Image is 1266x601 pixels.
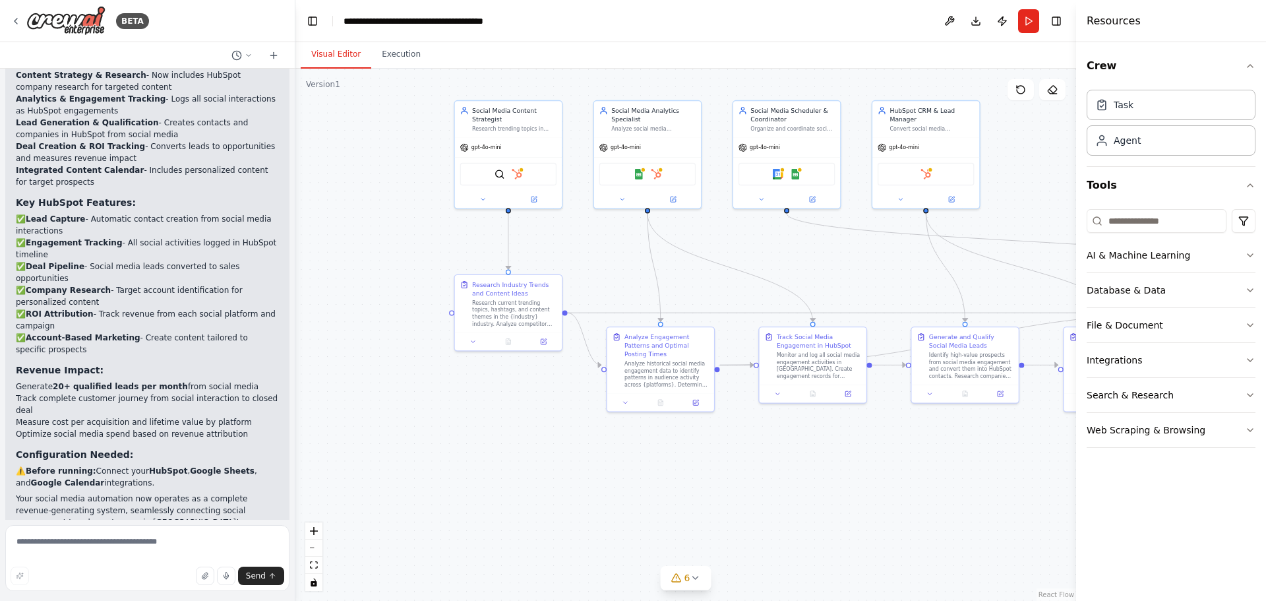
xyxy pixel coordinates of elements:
[1087,167,1255,204] button: Tools
[795,389,831,399] button: No output available
[26,286,111,295] strong: Company Research
[16,493,279,528] p: Your social media automation now operates as a complete revenue-generating system, seamlessly con...
[190,466,255,476] strong: Google Sheets
[872,100,980,209] div: HubSpot CRM & Lead ManagerConvert social media engagement into leads and opportunities in [GEOGRA...
[16,94,166,104] strong: Analytics & Engagement Tracking
[528,336,558,347] button: Open in side panel
[53,382,188,391] strong: 20+ qualified leads per month
[116,13,149,29] div: BETA
[16,213,279,237] li: ✅ - Automatic contact creation from social media interactions
[504,213,512,269] g: Edge from 4831dc88-823d-4909-8942-4c40bc6d5ec0 to 58888ab0-ab54-45c6-9f65-e59693f37e9b
[787,194,837,205] button: Open in side panel
[568,309,1211,317] g: Edge from 58888ab0-ab54-45c6-9f65-e59693f37e9b to c41f7684-8bc3-4276-8732-4c0ee7c268cd
[472,125,557,133] div: Research trending topics in {industry}, analyze competitor content strategies, and generate engag...
[196,567,214,585] button: Upload files
[26,333,140,342] strong: Account-Based Marketing
[1087,343,1255,377] button: Integrations
[471,144,502,151] span: gpt-4o-mini
[922,213,970,321] g: Edge from 56118174-be85-452f-a1e4-1aa4b92bde8b to 63757ae7-5d6c-4caa-902b-37795ea9138f
[472,280,557,298] div: Research Industry Trends and Content Ideas
[648,194,698,205] button: Open in side panel
[1039,591,1074,598] a: React Flow attribution
[16,93,279,117] li: - Logs all social interactions as HubSpot engagements
[16,117,279,141] li: - Creates contacts and companies in HubSpot from social media
[149,466,187,476] strong: HubSpot
[26,238,122,247] strong: Engagement Tracking
[777,332,861,350] div: Track Social Media Engagement in HubSpot
[1087,204,1255,459] div: Tools
[927,194,977,205] button: Open in side panel
[1087,389,1174,402] div: Search & Research
[889,106,974,123] div: HubSpot CRM & Lead Manager
[306,79,340,90] div: Version 1
[16,237,279,261] li: ✅ - All social activities logged in HubSpot timeline
[624,332,709,359] div: Analyze Engagement Patterns and Optimal Posting Times
[16,166,144,175] strong: Integrated Content Calendar
[611,125,696,133] div: Analyze social media engagement metrics, track performance across {platforms}, identify optimal p...
[16,465,279,489] p: ⚠️ Connect your , , and integrations.
[947,389,984,399] button: No output available
[472,106,557,123] div: Social Media Content Strategist
[1087,378,1255,412] button: Search & Research
[226,47,258,63] button: Switch to previous chat
[922,213,1122,321] g: Edge from 56118174-be85-452f-a1e4-1aa4b92bde8b to 5339d07d-74e4-4a77-b3c1-95e95eb1faea
[777,352,861,379] div: Monitor and log all social media engagement activities in [GEOGRAPHIC_DATA]. Create engagement re...
[680,397,710,408] button: Open in side panel
[26,262,84,271] strong: Deal Pipeline
[16,449,133,460] strong: Configuration Needed:
[16,365,104,375] strong: Revenue Impact:
[1087,354,1142,367] div: Integrations
[833,389,862,399] button: Open in side panel
[16,381,279,393] li: Generate from social media
[1087,413,1255,447] button: Web Scraping & Browsing
[920,169,931,179] img: HubSpot
[16,261,279,284] li: ✅ - Social media leads converted to sales opportunities
[16,69,279,93] li: - Now includes HubSpot company research for targeted content
[512,169,522,179] img: HubSpot
[611,106,696,123] div: Social Media Analytics Specialist
[1087,273,1255,307] button: Database & Data
[305,522,322,591] div: React Flow controls
[643,213,665,321] g: Edge from 6156004d-2f90-468c-9b30-0d5dd8accff4 to a17f4ab1-30c3-4066-b78d-be0770b5d3aa
[1087,308,1255,342] button: File & Document
[790,169,800,179] img: Google Sheets
[634,169,644,179] img: Google Sheets
[238,567,284,585] button: Send
[624,360,709,388] div: Analyze historical social media engagement data to identify patterns in audience activity across ...
[684,571,690,585] span: 6
[246,571,266,581] span: Send
[929,332,1013,350] div: Generate and Qualify Social Media Leads
[750,106,835,123] div: Social Media Scheduler & Coordinator
[642,397,679,408] button: No output available
[11,567,29,585] button: Improve this prompt
[263,47,284,63] button: Start a new chat
[305,540,322,557] button: zoom out
[611,144,641,151] span: gpt-4o-mini
[889,125,974,133] div: Convert social media engagement into leads and opportunities in [GEOGRAPHIC_DATA]. Create and man...
[16,428,279,440] li: Optimize social media spend based on revenue attribution
[305,574,322,591] button: toggle interactivity
[305,557,322,574] button: fit view
[985,389,1015,399] button: Open in side panel
[1087,13,1141,29] h4: Resources
[16,332,279,356] li: ✅ - Create content tailored to specific prospects
[301,41,371,69] button: Visual Editor
[509,194,558,205] button: Open in side panel
[643,213,817,321] g: Edge from 6156004d-2f90-468c-9b30-0d5dd8accff4 to 75674dd7-edfe-43b9-8555-2cedc7a2017f
[26,466,96,476] strong: Before running:
[16,308,279,332] li: ✅ - Track revenue from each social platform and campaign
[371,41,431,69] button: Execution
[1087,424,1205,437] div: Web Scraping & Browsing
[16,416,279,428] li: Measure cost per acquisition and lifetime value by platform
[16,164,279,188] li: - Includes personalized content for target prospects
[758,327,867,404] div: Track Social Media Engagement in HubSpotMonitor and log all social media engagement activities in...
[773,169,783,179] img: Google Calendar
[16,142,145,151] strong: Deal Creation & ROI Tracking
[733,100,841,209] div: Social Media Scheduler & CoordinatorOrganize and coordinate social media content scheduling acros...
[889,144,919,151] span: gpt-4o-mini
[872,361,905,369] g: Edge from 75674dd7-edfe-43b9-8555-2cedc7a2017f to 63757ae7-5d6c-4caa-902b-37795ea9138f
[305,522,322,540] button: zoom in
[26,214,85,224] strong: Lead Capture
[16,71,146,80] strong: Content Strategy & Research
[606,327,715,412] div: Analyze Engagement Patterns and Optimal Posting TimesAnalyze historical social media engagement d...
